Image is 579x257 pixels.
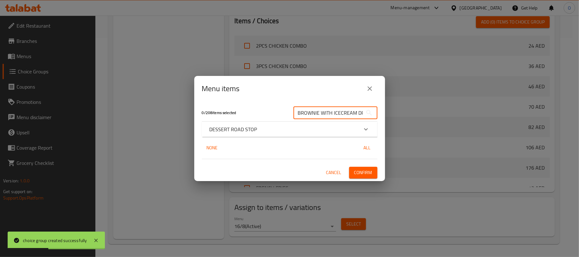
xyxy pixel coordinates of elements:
span: None [204,144,220,152]
button: None [202,142,222,154]
button: Cancel [324,167,344,179]
span: Cancel [326,169,341,177]
div: choice group created successfully [23,237,87,244]
h5: 0 / 208 items selected [202,110,286,116]
button: All [357,142,377,154]
span: Confirm [354,169,372,177]
button: Confirm [349,167,377,179]
div: Expand [202,122,377,137]
button: close [362,81,377,96]
span: All [360,144,375,152]
p: DESSERT ROAD STOP [210,125,257,133]
input: Search in items [293,106,363,119]
h2: Menu items [202,84,240,94]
